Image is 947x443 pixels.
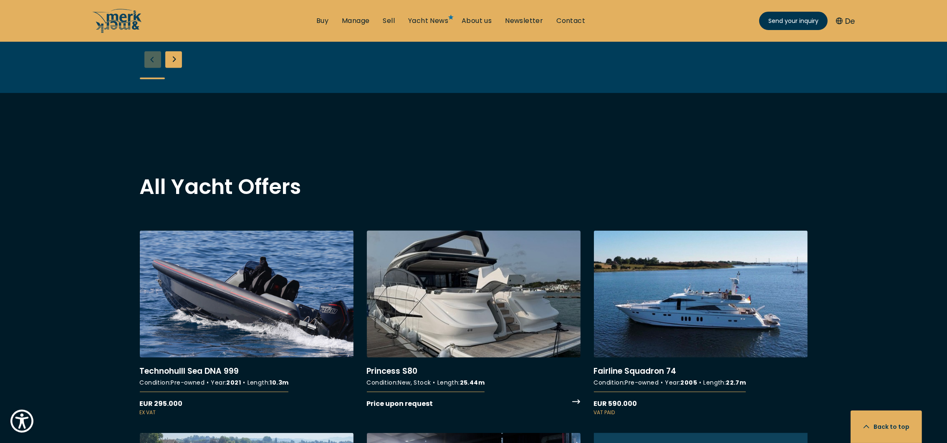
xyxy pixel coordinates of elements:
a: / [92,26,142,36]
a: Buy [316,16,328,25]
div: Next slide [165,51,182,68]
button: Show Accessibility Preferences [8,408,35,435]
a: Manage [342,16,369,25]
button: Back to top [851,410,922,443]
a: Contact [556,16,585,25]
a: More details aboutTechnohulll Sea DNA 999 [140,231,354,416]
a: Yacht News [408,16,448,25]
a: Newsletter [505,16,543,25]
span: Send your inquiry [768,17,818,25]
button: De [836,15,855,27]
a: Sell [383,16,395,25]
a: About us [462,16,492,25]
a: Send your inquiry [759,12,828,30]
a: More details aboutFairline Squadron 74 [594,231,808,416]
a: More details aboutPrincess S80 [367,231,581,409]
h2: All Yacht Offers [140,176,808,197]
